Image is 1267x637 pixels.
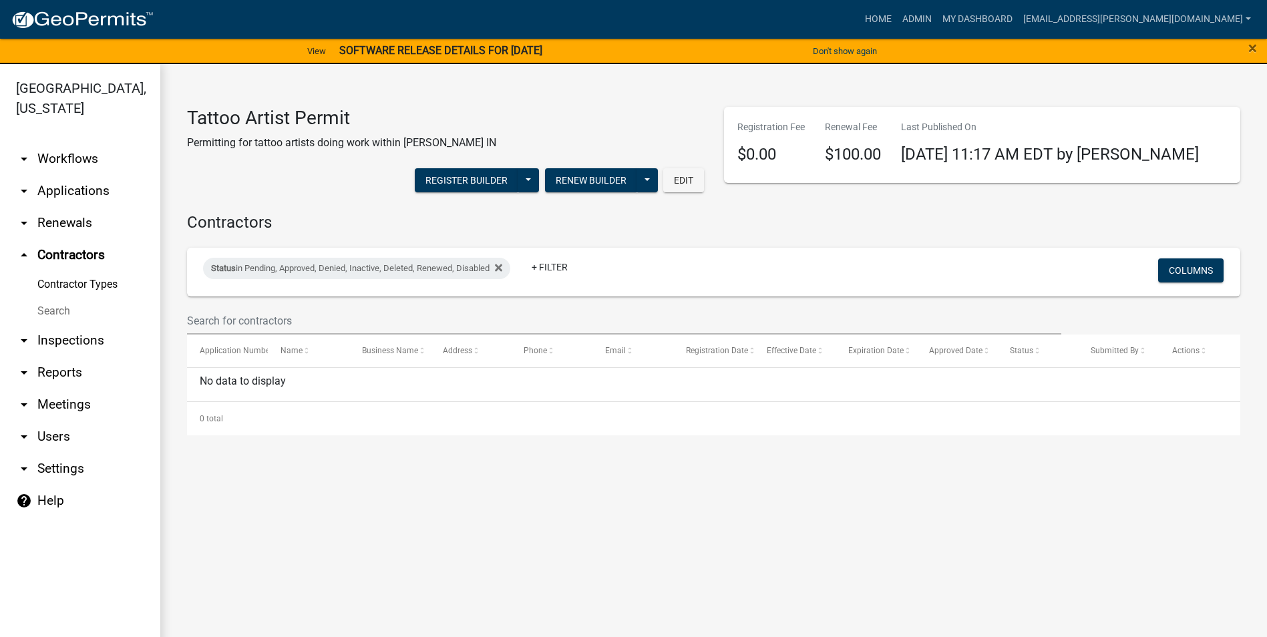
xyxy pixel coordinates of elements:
[1010,346,1033,355] span: Status
[200,346,273,355] span: Application Number
[521,255,578,279] a: + Filter
[997,335,1078,367] datatable-header-cell: Status
[268,335,349,367] datatable-header-cell: Name
[545,168,637,192] button: Renew Builder
[524,346,547,355] span: Phone
[592,335,673,367] datatable-header-cell: Email
[737,145,805,164] h4: $0.00
[686,346,748,355] span: Registration Date
[16,429,32,445] i: arrow_drop_down
[1078,335,1159,367] datatable-header-cell: Submitted By
[187,335,268,367] datatable-header-cell: Application Number
[16,493,32,509] i: help
[16,365,32,381] i: arrow_drop_down
[767,346,816,355] span: Effective Date
[211,263,236,273] span: Status
[897,7,937,32] a: Admin
[754,335,835,367] datatable-header-cell: Effective Date
[1172,346,1200,355] span: Actions
[511,335,592,367] datatable-header-cell: Phone
[663,168,704,192] button: Edit
[825,145,881,164] h4: $100.00
[860,7,897,32] a: Home
[187,368,1240,401] div: No data to display
[673,335,754,367] datatable-header-cell: Registration Date
[187,107,496,130] h3: Tattoo Artist Permit
[302,40,331,62] a: View
[737,120,805,134] p: Registration Fee
[1091,346,1139,355] span: Submitted By
[16,151,32,167] i: arrow_drop_down
[203,258,510,279] div: in Pending, Approved, Denied, Inactive, Deleted, Renewed, Disabled
[443,346,472,355] span: Address
[430,335,511,367] datatable-header-cell: Address
[1248,39,1257,57] span: ×
[835,335,916,367] datatable-header-cell: Expiration Date
[16,183,32,199] i: arrow_drop_down
[901,145,1199,164] span: [DATE] 11:17 AM EDT by [PERSON_NAME]
[901,120,1199,134] p: Last Published On
[187,213,1240,232] h4: Contractors
[1248,40,1257,56] button: Close
[16,247,32,263] i: arrow_drop_up
[937,7,1018,32] a: My Dashboard
[339,44,542,57] strong: SOFTWARE RELEASE DETAILS FOR [DATE]
[16,333,32,349] i: arrow_drop_down
[187,135,496,151] p: Permitting for tattoo artists doing work within [PERSON_NAME] IN
[1158,258,1224,282] button: Columns
[16,461,32,477] i: arrow_drop_down
[929,346,982,355] span: Approved Date
[281,346,303,355] span: Name
[1018,7,1256,32] a: [EMAIL_ADDRESS][PERSON_NAME][DOMAIN_NAME]
[362,346,418,355] span: Business Name
[807,40,882,62] button: Don't show again
[916,335,997,367] datatable-header-cell: Approved Date
[415,168,518,192] button: Register Builder
[187,402,1240,435] div: 0 total
[16,397,32,413] i: arrow_drop_down
[605,346,626,355] span: Email
[1159,335,1240,367] datatable-header-cell: Actions
[349,335,430,367] datatable-header-cell: Business Name
[825,120,881,134] p: Renewal Fee
[187,307,1061,335] input: Search for contractors
[848,346,904,355] span: Expiration Date
[16,215,32,231] i: arrow_drop_down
